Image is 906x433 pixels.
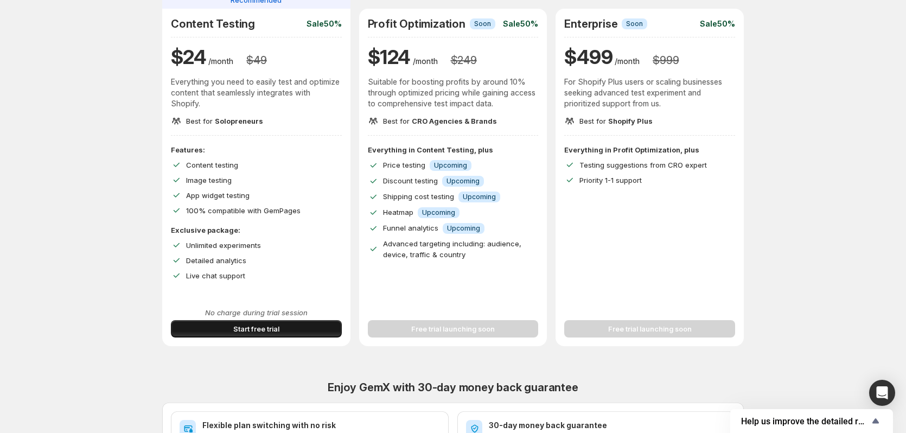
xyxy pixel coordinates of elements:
[434,161,467,170] span: Upcoming
[447,224,480,233] span: Upcoming
[474,20,491,28] span: Soon
[186,206,301,215] span: 100% compatible with GemPages
[368,144,539,155] p: Everything in Content Testing, plus
[383,208,413,217] span: Heatmap
[383,224,438,232] span: Funnel analytics
[171,320,342,338] button: Start free trial
[186,271,245,280] span: Live chat support
[246,54,266,67] h3: $ 49
[186,256,246,265] span: Detailed analytics
[564,144,735,155] p: Everything in Profit Optimization, plus
[186,161,238,169] span: Content testing
[579,161,707,169] span: Testing suggestions from CRO expert
[186,116,263,126] p: Best for
[162,381,744,394] h2: Enjoy GemX with 30-day money back guarantee
[615,56,640,67] p: /month
[608,117,653,125] span: Shopify Plus
[383,192,454,201] span: Shipping cost testing
[383,239,521,259] span: Advanced targeting including: audience, device, traffic & country
[171,144,342,155] p: Features:
[383,176,438,185] span: Discount testing
[171,17,255,30] h2: Content Testing
[171,44,206,70] h1: $ 24
[451,54,477,67] h3: $ 249
[368,77,539,109] p: Suitable for boosting profits by around 10% through optimized pricing while gaining access to com...
[489,420,726,431] h2: 30-day money back guarantee
[564,77,735,109] p: For Shopify Plus users or scaling businesses seeking advanced test experiment and prioritized sup...
[171,77,342,109] p: Everything you need to easily test and optimize content that seamlessly integrates with Shopify.
[186,241,261,250] span: Unlimited experiments
[215,117,263,125] span: Solopreneurs
[412,117,497,125] span: CRO Agencies & Brands
[422,208,455,217] span: Upcoming
[413,56,438,67] p: /month
[741,415,882,428] button: Show survey - Help us improve the detailed report for A/B campaigns
[626,20,643,28] span: Soon
[208,56,233,67] p: /month
[700,18,735,29] p: Sale 50%
[368,17,465,30] h2: Profit Optimization
[383,161,425,169] span: Price testing
[171,225,342,235] p: Exclusive package:
[503,18,538,29] p: Sale 50%
[564,44,612,70] h1: $ 499
[869,380,895,406] div: Open Intercom Messenger
[368,44,411,70] h1: $ 124
[171,307,342,318] p: No charge during trial session
[186,191,250,200] span: App widget testing
[579,176,642,184] span: Priority 1-1 support
[186,176,232,184] span: Image testing
[202,420,440,431] h2: Flexible plan switching with no risk
[307,18,342,29] p: Sale 50%
[741,416,869,426] span: Help us improve the detailed report for A/B campaigns
[463,193,496,201] span: Upcoming
[653,54,679,67] h3: $ 999
[564,17,617,30] h2: Enterprise
[383,116,497,126] p: Best for
[446,177,480,186] span: Upcoming
[579,116,653,126] p: Best for
[233,323,279,334] span: Start free trial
